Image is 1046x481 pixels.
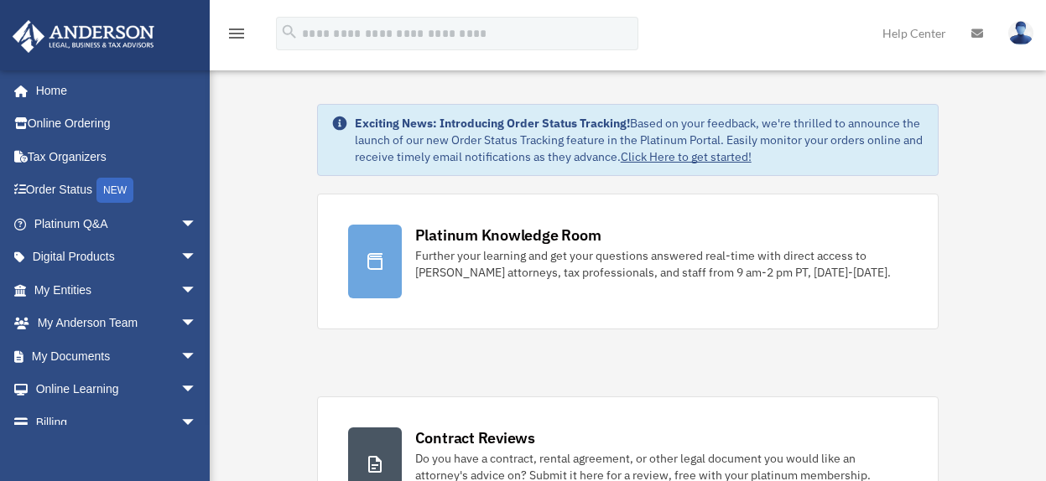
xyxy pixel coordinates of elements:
a: My Entitiesarrow_drop_down [12,273,222,307]
span: arrow_drop_down [180,339,214,374]
span: arrow_drop_down [180,373,214,407]
a: Platinum Q&Aarrow_drop_down [12,207,222,240]
i: menu [226,23,247,44]
div: Platinum Knowledge Room [415,225,601,246]
i: search [280,23,299,41]
a: Online Learningarrow_drop_down [12,373,222,406]
a: Click Here to get started! [621,149,752,164]
span: arrow_drop_down [180,240,214,275]
a: menu [226,29,247,44]
a: Tax Organizers [12,140,222,173]
div: NEW [96,178,133,203]
a: Digital Productsarrow_drop_down [12,240,222,274]
a: Order StatusNEW [12,173,222,208]
a: Home [12,74,214,107]
img: Anderson Advisors Platinum Portal [8,20,159,53]
span: arrow_drop_down [180,273,214,308]
a: Billingarrow_drop_down [12,406,222,439]
span: arrow_drop_down [180,207,214,241]
img: User Pic [1008,21,1033,45]
div: Contract Reviews [415,427,535,448]
a: My Anderson Teamarrow_drop_down [12,307,222,340]
span: arrow_drop_down [180,406,214,440]
a: Platinum Knowledge Room Further your learning and get your questions answered real-time with dire... [317,194,939,329]
a: Online Ordering [12,107,222,141]
span: arrow_drop_down [180,307,214,341]
div: Based on your feedback, we're thrilled to announce the launch of our new Order Status Tracking fe... [355,115,925,165]
strong: Exciting News: Introducing Order Status Tracking! [355,116,630,131]
a: My Documentsarrow_drop_down [12,339,222,373]
div: Further your learning and get your questions answered real-time with direct access to [PERSON_NAM... [415,247,908,281]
